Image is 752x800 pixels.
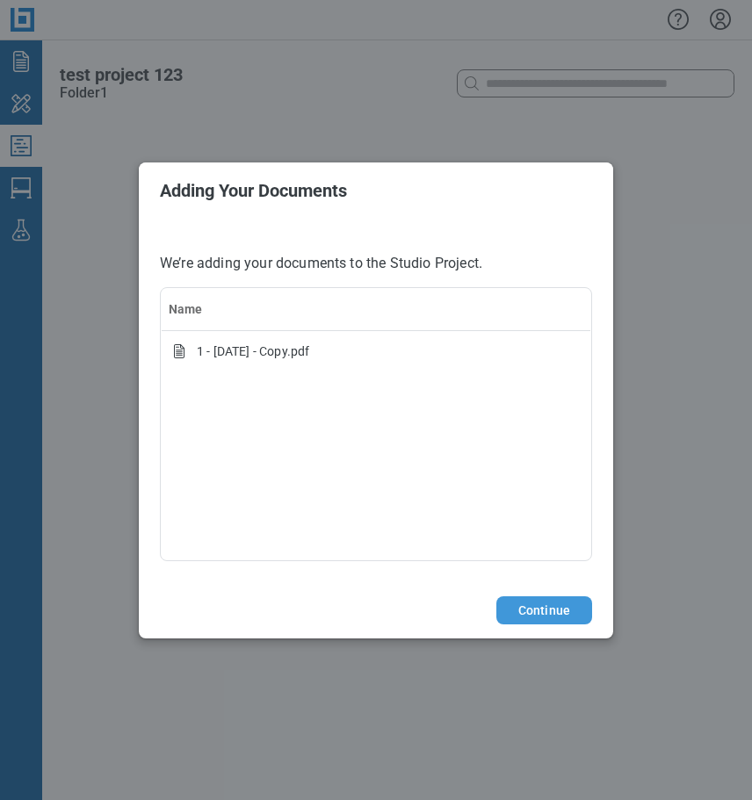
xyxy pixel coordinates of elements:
div: Name [169,300,583,318]
p: We’re adding your documents to the Studio Project. [160,254,592,273]
span: 1 - [DATE] - Copy.pdf [197,342,309,360]
button: Continue [496,596,592,624]
h2: Adding Your Documents [160,181,592,200]
table: bb-data-table [161,288,591,373]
